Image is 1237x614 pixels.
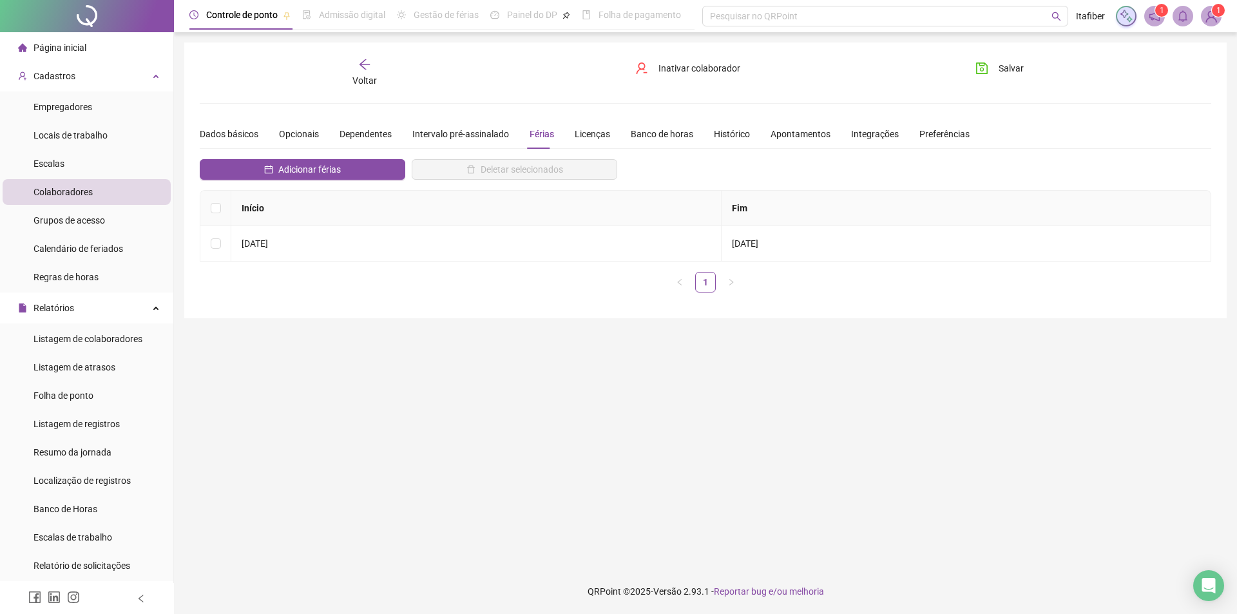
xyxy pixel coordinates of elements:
span: book [582,10,591,19]
span: Calendário de feriados [34,244,123,254]
span: user-delete [635,62,648,75]
span: file [18,303,27,312]
span: arrow-left [358,58,371,71]
span: left [137,594,146,603]
span: Localização de registros [34,475,131,486]
span: notification [1149,10,1160,22]
img: sparkle-icon.fc2bf0ac1784a2077858766a79e2daf3.svg [1119,9,1133,23]
span: instagram [67,591,80,604]
span: Itafiber [1076,9,1105,23]
div: Preferências [919,127,970,141]
span: Adicionar férias [278,162,341,177]
li: Página anterior [669,272,690,293]
span: bell [1177,10,1189,22]
span: Página inicial [34,43,86,53]
span: save [975,62,988,75]
span: Regras de horas [34,272,99,282]
span: Painel do DP [507,10,557,20]
span: Empregadores [34,102,92,112]
a: 1 [696,273,715,292]
span: Gestão de férias [414,10,479,20]
span: dashboard [490,10,499,19]
span: clock-circle [189,10,198,19]
span: calendar [264,165,273,174]
button: Adicionar férias [200,159,405,180]
div: Apontamentos [771,127,830,141]
div: Open Intercom Messenger [1193,570,1224,601]
span: Listagem de colaboradores [34,334,142,344]
button: Salvar [966,58,1033,79]
span: left [676,278,684,286]
span: pushpin [283,12,291,19]
div: Histórico [714,127,750,141]
span: Relatório de solicitações [34,561,130,571]
span: Folha de pagamento [599,10,681,20]
span: facebook [28,591,41,604]
span: Reportar bug e/ou melhoria [714,586,824,597]
div: Licenças [575,127,610,141]
span: Locais de trabalho [34,130,108,140]
span: [DATE] [732,238,758,249]
span: Voltar [352,75,377,86]
span: Admissão digital [319,10,385,20]
span: file-done [302,10,311,19]
span: Salvar [999,61,1024,75]
span: user-add [18,72,27,81]
span: Cadastros [34,71,75,81]
span: Inativar colaborador [658,61,740,75]
span: home [18,43,27,52]
span: Resumo da jornada [34,447,111,457]
sup: Atualize o seu contato no menu Meus Dados [1212,4,1225,17]
span: [DATE] [242,238,268,249]
span: linkedin [48,591,61,604]
div: Férias [530,127,554,141]
span: right [727,278,735,286]
span: search [1051,12,1061,21]
span: Banco de Horas [34,504,97,514]
li: 1 [695,272,716,293]
div: Integrações [851,127,899,141]
div: Dados básicos [200,127,258,141]
th: Fim [722,191,1212,226]
button: right [721,272,742,293]
span: Relatórios [34,303,74,313]
span: Colaboradores [34,187,93,197]
span: sun [397,10,406,19]
span: Escalas de trabalho [34,532,112,542]
span: pushpin [562,12,570,19]
span: Folha de ponto [34,390,93,401]
div: Opcionais [279,127,319,141]
span: Listagem de atrasos [34,362,115,372]
div: Intervalo pré-assinalado [412,127,509,141]
span: 1 [1216,6,1221,15]
footer: QRPoint © 2025 - 2.93.1 - [174,569,1237,614]
span: Versão [653,586,682,597]
button: Inativar colaborador [626,58,750,79]
th: Início [231,191,722,226]
sup: 1 [1155,4,1168,17]
span: Controle de ponto [206,10,278,20]
div: Dependentes [340,127,392,141]
button: left [669,272,690,293]
span: Listagem de registros [34,419,120,429]
button: Deletar selecionados [412,159,617,180]
span: Escalas [34,158,64,169]
div: Banco de horas [631,127,693,141]
span: 1 [1160,6,1164,15]
span: Grupos de acesso [34,215,105,225]
li: Próxima página [721,272,742,293]
img: 11104 [1202,6,1221,26]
